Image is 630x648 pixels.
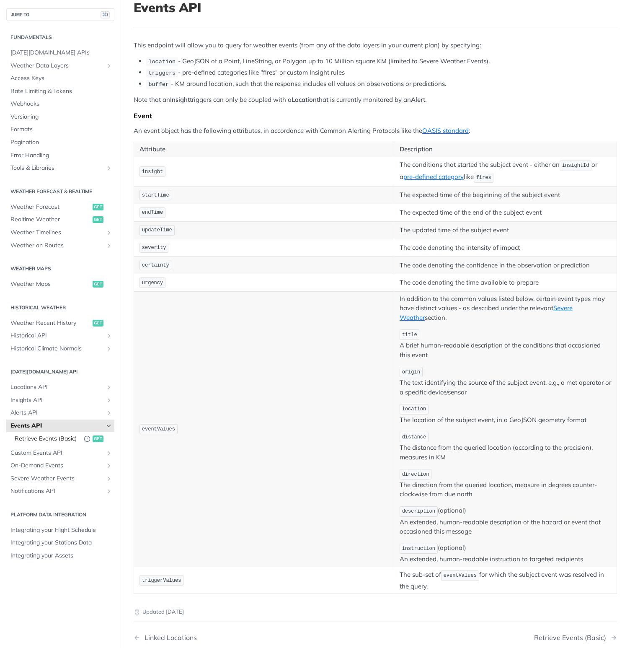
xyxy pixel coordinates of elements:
[10,164,103,172] span: Tools & Libraries
[400,294,611,323] p: In addition to the common values listed below, certain event types may have distinct values - as ...
[106,462,112,469] button: Show subpages for On-Demand Events
[10,74,112,83] span: Access Keys
[93,281,103,288] span: get
[148,81,169,88] span: buffer
[6,537,114,549] a: Integrating your Stations Data
[106,422,112,429] button: Hide subpages for Events API
[106,165,112,171] button: Show subpages for Tools & Libraries
[422,127,469,135] a: OASIS standard
[6,317,114,329] a: Weather Recent Historyget
[106,62,112,69] button: Show subpages for Weather Data Layers
[142,578,181,583] span: triggerValues
[6,329,114,342] a: Historical APIShow subpages for Historical API
[6,149,114,162] a: Error Handling
[10,383,103,391] span: Locations API
[93,216,103,223] span: get
[400,431,611,462] p: The distance from the queried location (according to the precision), measures in KM
[10,138,112,147] span: Pagination
[15,435,80,443] span: Retrieve Events (Basic)
[142,227,172,233] span: updateTime
[10,125,112,134] span: Formats
[402,546,435,552] span: instruction
[106,345,112,352] button: Show subpages for Historical Climate Normals
[142,280,163,286] span: urgency
[6,8,114,21] button: JUMP TO⌘/
[6,123,114,136] a: Formats
[6,226,114,239] a: Weather TimelinesShow subpages for Weather Timelines
[106,488,112,495] button: Show subpages for Notifications API
[93,320,103,327] span: get
[402,508,435,514] span: description
[101,11,110,18] span: ⌘/
[134,608,617,616] p: Updated [DATE]
[6,34,114,41] h2: Fundamentals
[142,262,169,268] span: certainty
[10,49,112,57] span: [DATE][DOMAIN_NAME] APIs
[400,145,611,154] p: Description
[534,634,610,642] div: Retrieve Events (Basic)
[6,136,114,149] a: Pagination
[6,342,114,355] a: Historical Climate NormalsShow subpages for Historical Climate Normals
[10,461,103,470] span: On-Demand Events
[534,634,617,642] a: Next Page: Retrieve Events (Basic)
[6,265,114,272] h2: Weather Maps
[444,573,477,578] span: eventValues
[142,192,169,198] span: startTime
[10,241,103,250] span: Weather on Routes
[400,329,611,360] p: A brief human-readable description of the conditions that occasioned this event
[10,409,103,417] span: Alerts API
[6,85,114,98] a: Rate Limiting & Tokens
[562,163,589,168] span: insightId
[10,113,112,121] span: Versioning
[146,68,617,78] li: - pre-defined categories like "fires" or custom Insight rules
[106,410,112,416] button: Show subpages for Alerts API
[6,550,114,562] a: Integrating your Assets
[6,485,114,498] a: Notifications APIShow subpages for Notifications API
[6,98,114,110] a: Webhooks
[403,173,464,181] a: pre-defined category
[134,634,341,642] a: Previous Page: Linked Locations
[6,381,114,394] a: Locations APIShow subpages for Locations API
[6,459,114,472] a: On-Demand EventsShow subpages for On-Demand Events
[402,406,426,412] span: location
[106,475,112,482] button: Show subpages for Severe Weather Events
[10,487,103,495] span: Notifications API
[142,169,163,175] span: insight
[6,60,114,72] a: Weather Data LayersShow subpages for Weather Data Layers
[402,332,417,338] span: title
[6,213,114,226] a: Realtime Weatherget
[6,511,114,518] h2: Platform DATA integration
[400,160,611,184] p: The conditions that started the subject event - either an or a like
[106,384,112,391] button: Show subpages for Locations API
[106,332,112,339] button: Show subpages for Historical API
[93,435,103,442] span: get
[10,151,112,160] span: Error Handling
[146,79,617,89] li: - KM around location, such that the response includes all values on observations or predictions.
[10,433,114,446] a: Retrieve Events (Basic)Deprecated Endpointget
[134,111,617,120] div: Event
[134,126,617,136] p: An event object has the following attributes, in accordance with Common Alerting Protocols like t...
[400,304,573,321] a: Severe Weather
[93,204,103,210] span: get
[10,215,90,224] span: Realtime Weather
[142,245,166,251] span: severity
[10,228,103,237] span: Weather Timelines
[400,543,611,564] p: (optional) An extended, human-readable instruction to targeted recipients
[10,474,103,483] span: Severe Weather Events
[148,59,176,65] span: location
[6,420,114,432] a: Events APIHide subpages for Events API
[400,278,611,288] p: The code denoting the time available to prepare
[400,366,611,397] p: The text identifying the source of the subject event, e.g., a met operator or a specific device/s...
[6,111,114,123] a: Versioning
[400,261,611,270] p: The code denoting the confidence in the observation or prediction
[400,243,611,253] p: The code denoting the intensity of impact
[10,100,112,108] span: Webhooks
[10,539,112,547] span: Integrating your Stations Data
[400,505,611,537] p: (optional) An extended, human-readable description of the hazard or event that occasioned this me...
[400,190,611,200] p: The expected time of the beginning of the subject event
[134,41,617,50] p: This endpoint will allow you to query for weather events (from any of the data layers in your cur...
[6,162,114,174] a: Tools & LibrariesShow subpages for Tools & Libraries
[10,552,112,560] span: Integrating your Assets
[476,175,491,181] span: fires
[139,145,388,154] p: Attribute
